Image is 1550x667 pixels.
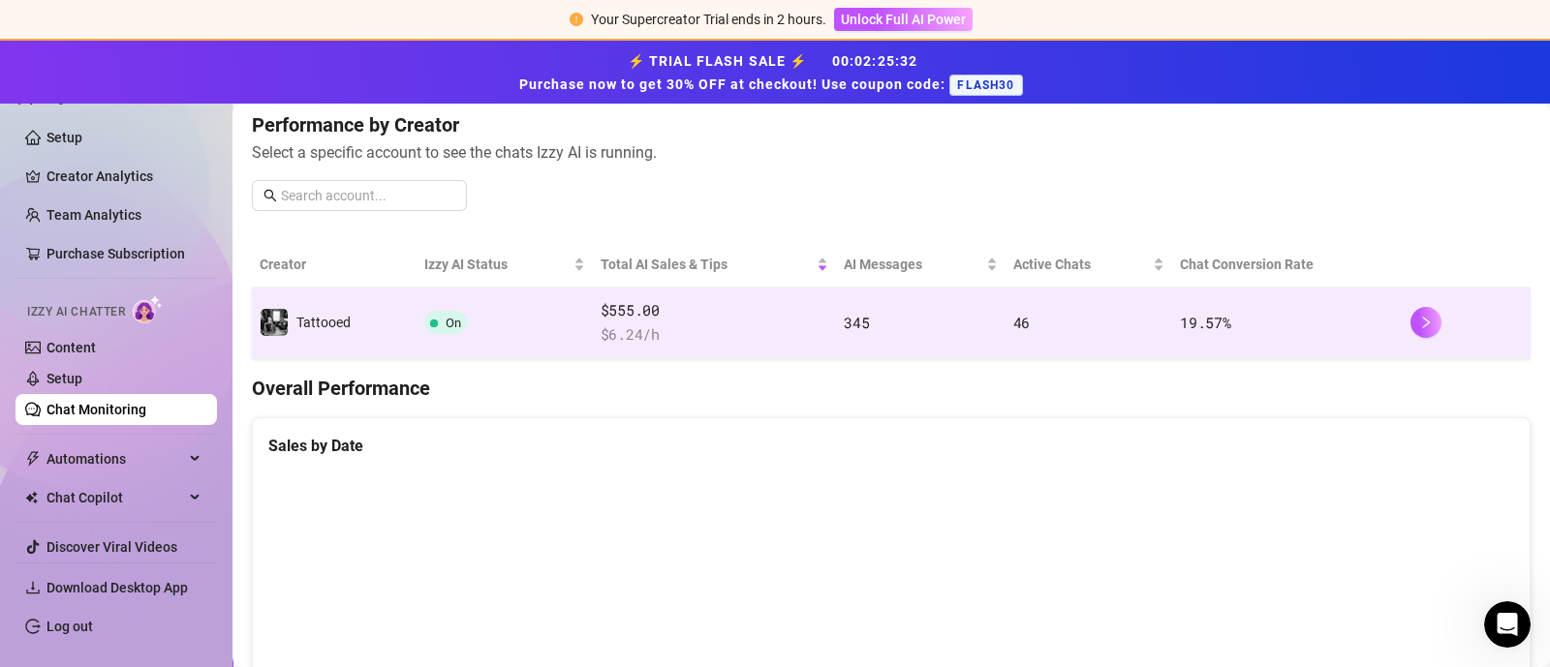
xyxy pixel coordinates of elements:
[1013,313,1030,332] span: 46
[1484,601,1531,648] iframe: Intercom live chat
[252,111,1531,138] h4: Performance by Creator
[25,580,41,595] span: download
[31,256,302,313] div: To speed things up, please give them your Order ID: 38062820
[601,254,813,275] span: Total AI Sales & Tips
[61,519,77,534] button: Gif picker
[446,316,461,330] span: On
[46,371,82,386] a: Setup
[46,340,96,355] a: Content
[332,511,363,542] button: Send a message…
[46,207,141,223] a: Team Analytics
[94,10,220,24] h1: [PERSON_NAME]
[296,315,351,330] span: Tattooed
[25,451,41,467] span: thunderbolt
[281,185,455,206] input: Search account...
[593,242,836,288] th: Total AI Sales & Tips
[417,242,593,288] th: Izzy AI Status
[601,299,828,322] span: $555.00
[16,478,371,511] textarea: Message…
[832,53,918,69] span: 00 : 02 : 25 : 32
[834,8,973,31] button: Unlock Full AI Power
[570,13,583,26] span: exclamation-circle
[303,8,340,45] button: Home
[844,313,869,332] span: 345
[31,70,74,112] img: :slightly_frowning_face:
[519,76,949,92] strong: Purchase now to get 30% OFF at checkout! Use coupon code:
[519,53,1030,92] strong: ⚡ TRIAL FLASH SALE ⚡
[46,580,188,595] span: Download Desktop App
[252,375,1531,402] h4: Overall Performance
[31,388,302,464] div: If you need any further assistance, just drop us a message here, and we'll be happy to help you o...
[25,491,38,504] img: Chat Copilot
[15,1,372,519] div: Ella says…
[252,140,1531,165] span: Select a specific account to see the chats Izzy AI is running.
[133,295,163,323] img: AI Chatter
[340,8,375,43] div: Close
[94,24,133,44] p: Active
[1013,254,1150,275] span: Active Chats
[46,443,184,474] span: Automations
[252,242,417,288] th: Creator
[13,8,49,45] button: go back
[46,482,184,513] span: Chat Copilot
[268,434,1514,458] div: Sales by Date
[1419,316,1433,329] span: right
[46,619,93,634] a: Log out
[15,1,318,476] div: Your order didn’t go through:slightly_frowning_face:Unfortunately, your order has been declined b...
[844,254,981,275] span: AI Messages
[261,309,288,336] img: Tattooed
[46,402,146,417] a: Chat Monitoring
[1180,313,1230,332] span: 19.57 %
[424,254,570,275] span: Izzy AI Status
[31,322,302,379] div: You can also try again with a different payment method.
[834,12,973,27] a: Unlock Full AI Power
[836,242,1005,288] th: AI Messages
[46,130,82,145] a: Setup
[1172,242,1403,288] th: Chat Conversion Rate
[31,189,302,246] div: Please to resolve this.
[46,161,201,192] a: Creator Analytics
[601,323,828,347] span: $ 6.24 /h
[75,209,223,225] a: contact PayPro Global
[591,12,826,27] span: Your Supercreator Trial ends in 2 hours.
[27,303,125,321] span: Izzy AI Chatter
[92,519,108,534] button: Upload attachment
[841,12,966,27] span: Unlock Full AI Power
[123,519,139,534] button: Start recording
[46,539,177,555] a: Discover Viral Videos
[30,519,46,534] button: Emoji picker
[55,11,86,42] img: Profile image for Ella
[1410,307,1441,338] button: right
[31,122,302,179] div: Unfortunately, your order has been declined by our payment processor, PayPro Global.
[46,238,201,269] a: Purchase Subscription
[949,75,1022,96] span: FLASH30
[263,189,277,202] span: search
[1006,242,1173,288] th: Active Chats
